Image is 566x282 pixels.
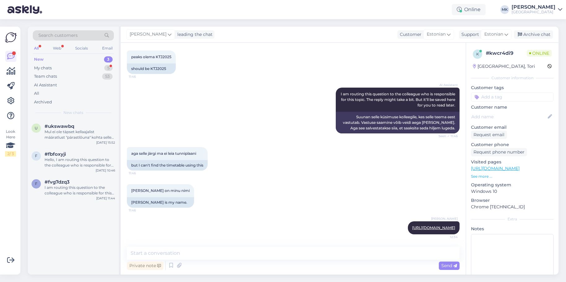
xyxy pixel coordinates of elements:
[471,124,554,131] p: Customer email
[175,31,213,38] div: leading the chat
[512,5,555,10] div: [PERSON_NAME]
[512,5,562,15] a: [PERSON_NAME][GEOGRAPHIC_DATA]
[434,134,458,138] span: Seen ✓ 11:46
[486,50,527,57] div: # kwcr4di9
[74,44,89,52] div: Socials
[35,126,38,130] span: u
[131,54,171,59] span: peaks olema KTJ2025
[471,104,554,111] p: Customer name
[131,151,196,156] span: aga selle järgi ma ei leia tunniplaani
[471,166,520,171] a: [URL][DOMAIN_NAME]
[129,74,152,79] span: 11:46
[129,171,152,176] span: 11:46
[96,168,115,173] div: [DATE] 10:46
[34,99,52,105] div: Archived
[471,204,554,210] p: Chrome [TECHNICAL_ID]
[127,63,176,74] div: should be KTJ2025
[34,82,57,88] div: AI Assistant
[34,56,44,63] div: New
[471,141,554,148] p: Customer phone
[336,112,460,133] div: Suunan selle küsimuse kolleegile, kes selle teema eest vastutab. Vastuse saamine võib veidi aega ...
[471,188,554,195] p: Windows 10
[473,63,535,70] div: [GEOGRAPHIC_DATA], Tori
[45,185,115,196] div: I am routing this question to the colleague who is responsible for this topic. The reply might ta...
[471,113,547,120] input: Add name
[471,92,554,102] input: Add a tag
[514,30,553,39] div: Archive chat
[45,151,66,157] span: #fbfoxyji
[471,148,527,156] div: Request phone number
[431,216,458,221] span: [PERSON_NAME]
[434,83,458,87] span: AI Assistant
[527,50,552,57] span: Online
[96,140,115,145] div: [DATE] 15:52
[434,235,458,239] span: 12:34
[5,32,17,43] img: Askly Logo
[476,52,479,56] span: k
[500,5,509,14] div: MK
[33,44,40,52] div: All
[341,92,456,107] span: I am routing this question to the colleague who is responsible for this topic. The reply might ta...
[471,226,554,232] p: Notes
[52,44,63,52] div: Web
[471,75,554,81] div: Customer information
[471,85,554,91] p: Customer tags
[471,174,554,179] p: See more ...
[471,182,554,188] p: Operating system
[45,124,74,129] span: #ukswawbq
[102,73,113,80] div: 53
[129,208,152,213] span: 11:46
[104,56,113,63] div: 3
[130,31,166,38] span: [PERSON_NAME]
[397,31,421,38] div: Customer
[459,31,479,38] div: Support
[96,196,115,201] div: [DATE] 11:44
[471,159,554,165] p: Visited pages
[512,10,555,15] div: [GEOGRAPHIC_DATA]
[104,65,113,71] div: 5
[471,197,554,204] p: Browser
[127,262,163,270] div: Private note
[101,44,114,52] div: Email
[427,31,446,38] span: Estonian
[452,4,486,15] div: Online
[471,216,554,222] div: Extra
[127,160,208,171] div: but I can't find the timetable using this
[34,65,52,71] div: My chats
[5,151,16,157] div: 2 / 3
[63,110,83,115] span: New chats
[34,73,57,80] div: Team chats
[35,154,37,158] span: f
[35,181,37,186] span: f
[45,179,70,185] span: #fvg7dzq3
[131,188,190,193] span: [PERSON_NAME] on minu nimi
[5,129,16,157] div: Look Here
[441,263,457,268] span: Send
[471,131,507,139] div: Request email
[45,157,115,168] div: Hello, I am routing this question to the colleague who is responsible for this topic. The reply m...
[45,129,115,140] div: Mul ei ole täpset kellaajalist määratlust "pärastlõuna" kohta selles kontekstis. Edastan teie küs...
[127,197,194,208] div: [PERSON_NAME] is my name.
[38,32,78,39] span: Search customers
[34,90,39,97] div: All
[412,225,455,230] a: [URL][DOMAIN_NAME]
[484,31,503,38] span: Estonian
